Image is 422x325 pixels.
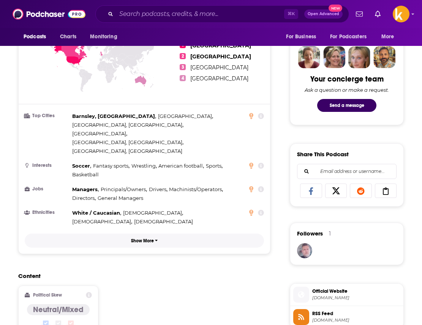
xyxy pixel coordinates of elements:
button: open menu [281,30,326,44]
span: [DEMOGRAPHIC_DATA] [123,210,182,216]
img: Jon Profile [373,46,395,68]
a: Share on Reddit [350,184,372,198]
button: Send a message [317,99,376,112]
span: Sports [206,163,221,169]
span: [GEOGRAPHIC_DATA] [190,75,248,82]
span: Directors [72,195,95,201]
span: Soccer [72,163,90,169]
span: Official Website [312,288,400,295]
span: , [72,162,91,170]
span: , [206,162,223,170]
h2: Political Skew [33,292,62,298]
div: Ask a question or make a request. [305,87,389,93]
h3: Interests [25,163,69,168]
span: , [72,138,183,147]
p: Show More [131,238,154,243]
img: User Profile [393,6,409,22]
span: , [149,185,168,194]
span: , [72,185,99,194]
span: , [93,162,130,170]
span: 2 [180,53,186,59]
span: [GEOGRAPHIC_DATA] [190,64,248,71]
span: Open Advanced [308,12,339,16]
a: Show notifications dropdown [372,8,384,20]
a: Official Website[DOMAIN_NAME] [293,287,400,303]
div: Search podcasts, credits, & more... [95,5,349,23]
span: Monitoring [90,31,117,42]
span: General Managers [98,195,143,201]
div: Search followers [297,164,397,179]
h4: Neutral/Mixed [33,305,84,314]
span: Barnsley, [GEOGRAPHIC_DATA] [72,113,155,119]
input: Email address or username... [303,164,390,179]
span: American football [158,163,203,169]
span: 3 [180,64,186,70]
span: , [72,217,132,226]
span: [GEOGRAPHIC_DATA] [158,113,212,119]
h3: Top Cities [25,113,69,118]
button: open menu [376,30,404,44]
img: Barbara Profile [323,46,345,68]
a: Share on Facebook [300,184,322,198]
img: Sydney Profile [298,46,320,68]
span: [GEOGRAPHIC_DATA] [72,130,126,137]
span: [GEOGRAPHIC_DATA] [190,53,251,60]
a: Charts [55,30,81,44]
span: 4 [180,75,186,81]
span: Basketball [72,171,99,177]
span: White / Caucasian [72,210,120,216]
span: , [131,162,157,170]
a: Share on X/Twitter [325,184,347,198]
span: [GEOGRAPHIC_DATA], [GEOGRAPHIC_DATA] [72,148,182,154]
span: More [381,31,394,42]
span: [GEOGRAPHIC_DATA], [GEOGRAPHIC_DATA] [72,122,182,128]
h3: Jobs [25,187,69,192]
a: Show notifications dropdown [353,8,366,20]
div: 1 [329,230,331,237]
div: Your concierge team [310,74,384,84]
span: Charts [60,31,76,42]
span: Fantasy sports [93,163,128,169]
span: underdogfantasy.com [312,295,400,301]
span: Wrestling [131,163,156,169]
span: Machinists/Operators [169,186,222,192]
span: [DEMOGRAPHIC_DATA] [72,218,131,225]
span: , [158,162,204,170]
span: , [169,185,223,194]
span: For Business [286,31,316,42]
span: , [158,112,213,121]
span: RSS Feed [312,310,400,317]
span: , [123,209,183,217]
span: [GEOGRAPHIC_DATA], [GEOGRAPHIC_DATA] [72,139,182,145]
span: feeds.megaphone.fm [312,317,400,323]
img: Podchaser - Follow, Share and Rate Podcasts [13,7,85,21]
span: Podcasts [24,31,46,42]
span: Principals/Owners [101,186,146,192]
span: Followers [297,230,323,237]
button: Show profile menu [393,6,409,22]
span: New [329,5,342,12]
h2: Content [18,272,264,279]
span: For Podcasters [330,31,367,42]
button: open menu [18,30,56,44]
span: , [72,112,156,121]
span: Managers [72,186,98,192]
a: Copy Link [375,184,397,198]
span: , [72,129,127,138]
img: Jules Profile [348,46,370,68]
button: open menu [325,30,378,44]
button: open menu [85,30,127,44]
input: Search podcasts, credits, & more... [116,8,284,20]
h3: Ethnicities [25,210,69,215]
span: [DEMOGRAPHIC_DATA] [134,218,193,225]
span: Drivers [149,186,166,192]
span: Logged in as sshawan [393,6,409,22]
span: ⌘ K [284,9,298,19]
span: , [72,209,121,217]
button: Show More [25,234,264,248]
button: Open AdvancedNew [304,9,343,19]
h3: Share This Podcast [297,151,349,158]
img: JSamms7 [297,243,312,258]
